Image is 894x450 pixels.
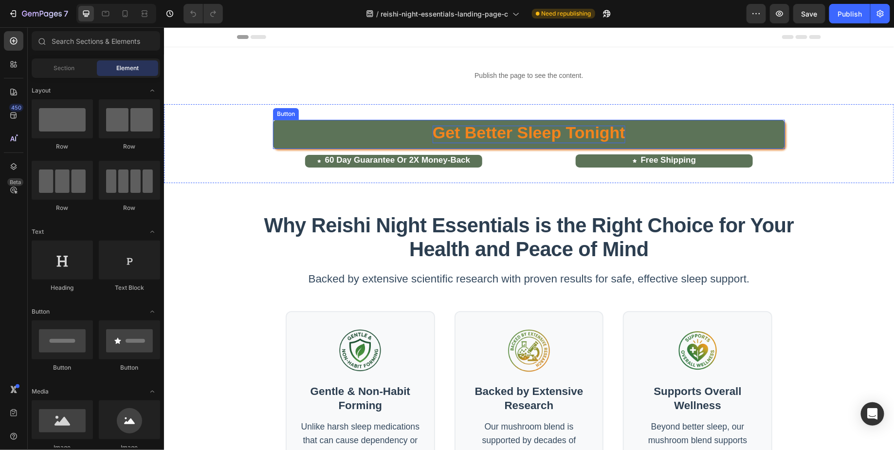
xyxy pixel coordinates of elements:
[111,82,133,91] div: Button
[9,104,23,112] div: 450
[838,9,862,19] div: Publish
[145,304,160,319] span: Toggle open
[341,300,389,347] img: badge_research_proven_copie.png
[470,357,598,385] h3: Supports Overall Wellness
[32,283,93,292] div: Heading
[802,10,818,18] span: Save
[88,244,642,259] p: Backed by extensive scientific research with proven results for safe, effective sleep support.
[161,128,307,137] span: 60 Day Guarantee Or 2X Money-Back
[32,227,44,236] span: Text
[301,357,429,385] h3: Backed by Extensive Research
[64,8,68,19] p: 7
[412,127,589,140] button: <p><span style="color:#FFFFFF;font-size:17px;"><strong>Free Shipping</strong></span></p>
[32,142,93,151] div: Row
[829,4,870,23] button: Publish
[54,64,75,73] span: Section
[99,204,160,212] div: Row
[861,402,884,426] div: Open Intercom Messenger
[164,27,894,450] iframe: Design area
[7,178,23,186] div: Beta
[377,9,379,19] span: /
[32,307,50,316] span: Button
[145,224,160,240] span: Toggle open
[32,387,49,396] span: Media
[99,363,160,372] div: Button
[172,300,220,347] img: badge_safe_gentle_copie.png
[145,83,160,98] span: Toggle open
[4,4,73,23] button: 7
[269,96,461,114] strong: Get Better Sleep Tonight
[132,357,260,385] h3: Gentle & Non-Habit Forming
[88,186,642,235] h2: Why Reishi Night Essentials is the Right Choice for Your Health and Peace of Mind
[99,142,160,151] div: Row
[510,300,558,347] img: badge_wellness_support_copie.png
[183,4,223,23] div: Undo/Redo
[32,86,51,95] span: Layout
[145,384,160,399] span: Toggle open
[116,64,139,73] span: Element
[477,128,532,137] strong: Free Shipping
[99,283,160,292] div: Text Block
[32,363,93,372] div: Button
[32,204,93,212] div: Row
[32,31,160,51] input: Search Sections & Elements
[793,4,825,23] button: Save
[381,9,509,19] span: reishi-night-essentials-landing-page-c
[141,128,318,140] button: <p><span style="color:#FFFFFF;font-size:17px;">60 Day Guarantee Or 2X Money-Back</span></p>
[542,9,591,18] span: Need republishing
